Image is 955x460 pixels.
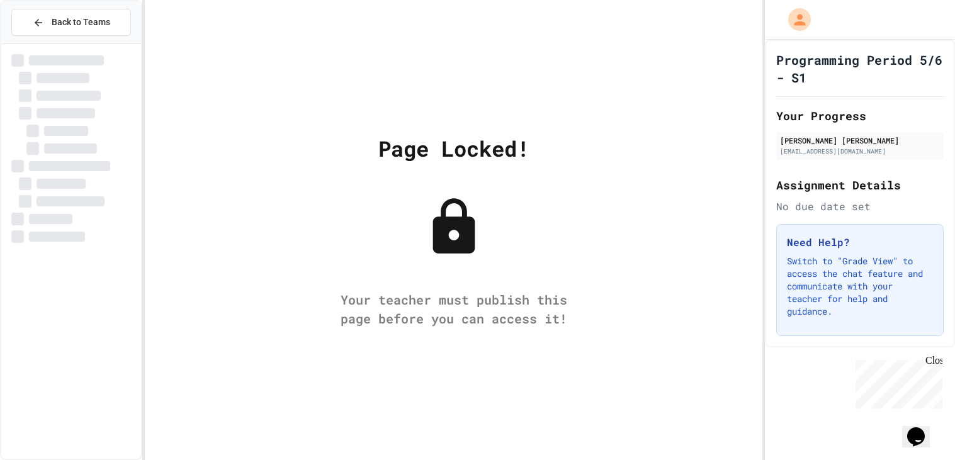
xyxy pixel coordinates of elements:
div: Chat with us now!Close [5,5,87,80]
span: Back to Teams [52,16,110,29]
div: Page Locked! [378,132,529,164]
div: No due date set [776,199,944,214]
h1: Programming Period 5/6 - S1 [776,51,944,86]
h3: Need Help? [787,235,933,250]
h2: Assignment Details [776,176,944,194]
iframe: chat widget [902,410,942,447]
div: [EMAIL_ADDRESS][DOMAIN_NAME] [780,147,940,156]
iframe: chat widget [850,355,942,408]
h2: Your Progress [776,107,944,125]
div: My Account [775,5,814,34]
button: Back to Teams [11,9,131,36]
div: Your teacher must publish this page before you can access it! [328,290,580,328]
div: [PERSON_NAME] [PERSON_NAME] [780,135,940,146]
p: Switch to "Grade View" to access the chat feature and communicate with your teacher for help and ... [787,255,933,318]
